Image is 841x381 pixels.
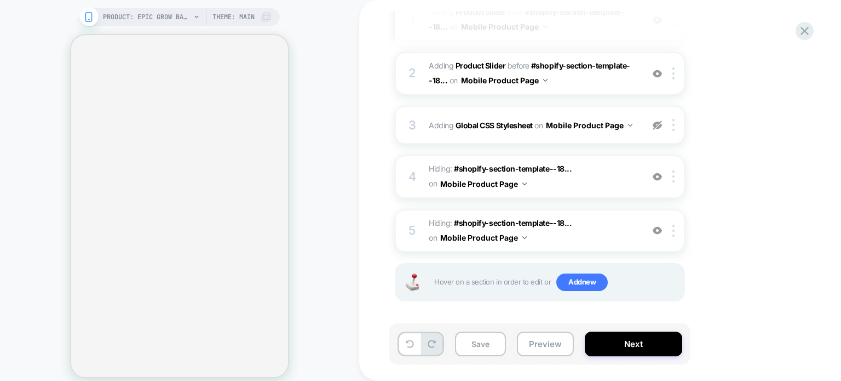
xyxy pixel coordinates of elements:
span: on [429,231,437,244]
img: close [672,67,675,79]
button: Mobile Product Page [440,176,527,192]
img: close [672,225,675,237]
div: 4 [407,166,418,188]
img: down arrow [543,79,548,82]
img: crossed eye [653,226,662,235]
img: eye [653,121,662,130]
span: on [534,118,543,132]
span: Add new [556,274,608,291]
img: down arrow [628,124,632,127]
span: Hover on a section in order to edit or [434,274,678,291]
span: Adding [429,7,505,16]
img: close [672,14,675,26]
span: on [429,177,437,190]
div: 1 [407,9,418,31]
img: down arrow [543,25,548,28]
button: Next [585,332,682,356]
img: crossed eye [653,15,662,25]
span: Adding [429,61,505,70]
img: down arrow [522,236,527,239]
span: Adding [429,117,637,133]
span: BEFORE [508,61,529,70]
b: Product Slider [456,7,505,16]
div: 2 [407,62,418,84]
div: 3 [407,115,418,137]
span: #shopify-section-template--18... [454,218,572,228]
img: close [672,170,675,183]
span: on [450,73,458,87]
img: crossed eye [653,69,662,78]
div: 5 [407,220,418,242]
img: crossed eye [653,172,662,181]
button: Mobile Product Page [461,72,548,88]
b: Product Slider [456,61,505,70]
span: AFTER [508,7,523,16]
b: Global CSS Stylesheet [456,121,533,130]
img: down arrow [522,183,527,185]
button: Mobile Product Page [546,117,632,133]
span: on [450,20,458,33]
button: Save [455,332,506,356]
button: Preview [517,332,574,356]
span: Theme: MAIN [212,8,255,26]
img: close [672,119,675,131]
span: PRODUCT: Epic Grow Bags - Lined [103,8,191,26]
img: Joystick [401,274,423,291]
span: #shopify-section-template--18... [454,164,572,173]
span: Hiding : [429,162,637,191]
span: Hiding : [429,216,637,246]
button: Mobile Product Page [440,230,527,246]
button: Mobile Product Page [461,19,548,35]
